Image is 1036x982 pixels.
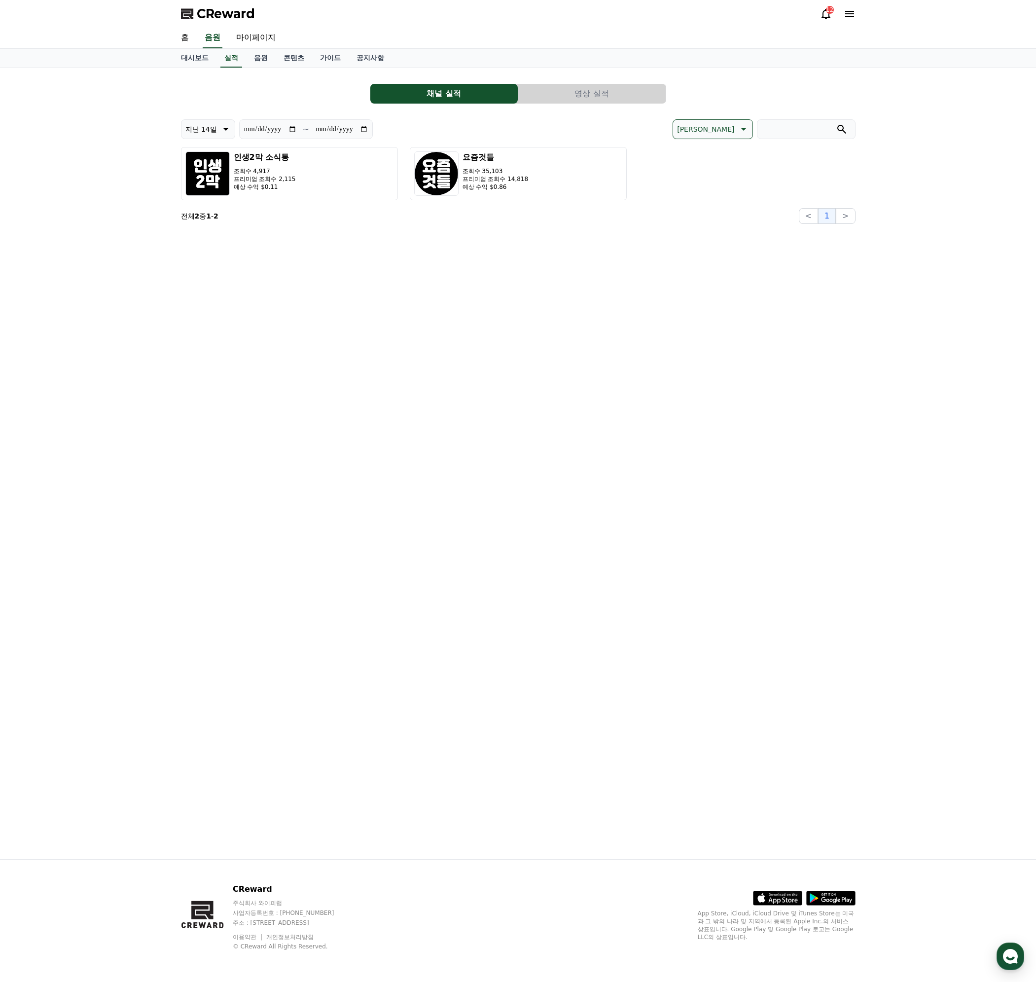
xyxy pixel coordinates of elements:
button: > [836,208,855,224]
button: 채널 실적 [370,84,518,104]
a: Messages [65,313,127,337]
a: 대시보드 [173,49,216,68]
a: 마이페이지 [228,28,284,48]
span: Messages [82,328,111,336]
a: 가이드 [312,49,349,68]
p: ~ [303,123,309,135]
button: 1 [818,208,836,224]
p: [PERSON_NAME] [677,122,734,136]
a: Home [3,313,65,337]
h3: 인생2막 소식통 [234,151,296,163]
span: CReward [197,6,255,22]
img: 인생2막 소식통 [185,151,230,196]
strong: 1 [206,212,211,220]
a: 실적 [220,49,242,68]
p: 조회수 35,103 [463,167,529,175]
strong: 2 [214,212,218,220]
h3: 요즘것들 [463,151,529,163]
span: Settings [146,327,170,335]
div: 12 [826,6,834,14]
button: 영상 실적 [518,84,666,104]
a: CReward [181,6,255,22]
button: [PERSON_NAME] [673,119,752,139]
a: 음원 [246,49,276,68]
button: < [799,208,818,224]
p: 지난 14일 [185,122,217,136]
a: 홈 [173,28,197,48]
a: 12 [820,8,832,20]
p: 전체 중 - [181,211,218,221]
a: 콘텐츠 [276,49,312,68]
strong: 2 [195,212,200,220]
a: Settings [127,313,189,337]
button: 지난 14일 [181,119,235,139]
p: 사업자등록번호 : [PHONE_NUMBER] [233,909,353,917]
a: 이용약관 [233,934,264,941]
p: 예상 수익 $0.11 [234,183,296,191]
p: 프리미엄 조회수 2,115 [234,175,296,183]
a: 음원 [203,28,222,48]
a: 공지사항 [349,49,392,68]
p: 주식회사 와이피랩 [233,899,353,907]
p: 프리미엄 조회수 14,818 [463,175,529,183]
p: 예상 수익 $0.86 [463,183,529,191]
a: 개인정보처리방침 [266,934,314,941]
img: 요즘것들 [414,151,459,196]
p: CReward [233,883,353,895]
button: 인생2막 소식통 조회수 4,917 프리미엄 조회수 2,115 예상 수익 $0.11 [181,147,398,200]
p: 조회수 4,917 [234,167,296,175]
button: 요즘것들 조회수 35,103 프리미엄 조회수 14,818 예상 수익 $0.86 [410,147,627,200]
p: App Store, iCloud, iCloud Drive 및 iTunes Store는 미국과 그 밖의 나라 및 지역에서 등록된 Apple Inc.의 서비스 상표입니다. Goo... [698,909,856,941]
span: Home [25,327,42,335]
p: © CReward All Rights Reserved. [233,943,353,950]
p: 주소 : [STREET_ADDRESS] [233,919,353,927]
